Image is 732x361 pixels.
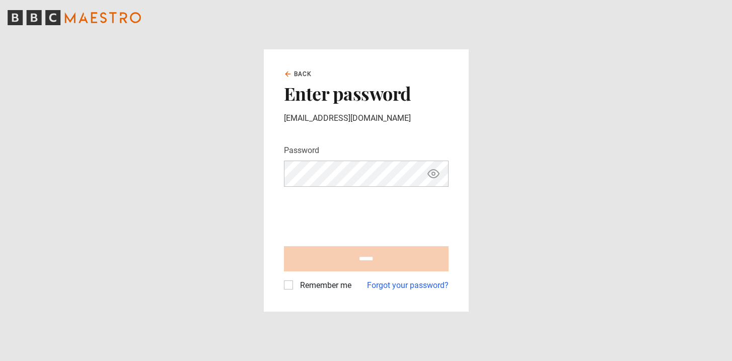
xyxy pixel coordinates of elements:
label: Remember me [296,279,351,292]
p: [EMAIL_ADDRESS][DOMAIN_NAME] [284,112,449,124]
span: Back [294,69,312,79]
svg: BBC Maestro [8,10,141,25]
a: Back [284,69,312,79]
a: Forgot your password? [367,279,449,292]
button: Show password [425,165,442,183]
label: Password [284,145,319,157]
h2: Enter password [284,83,449,104]
iframe: reCAPTCHA [284,195,437,234]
